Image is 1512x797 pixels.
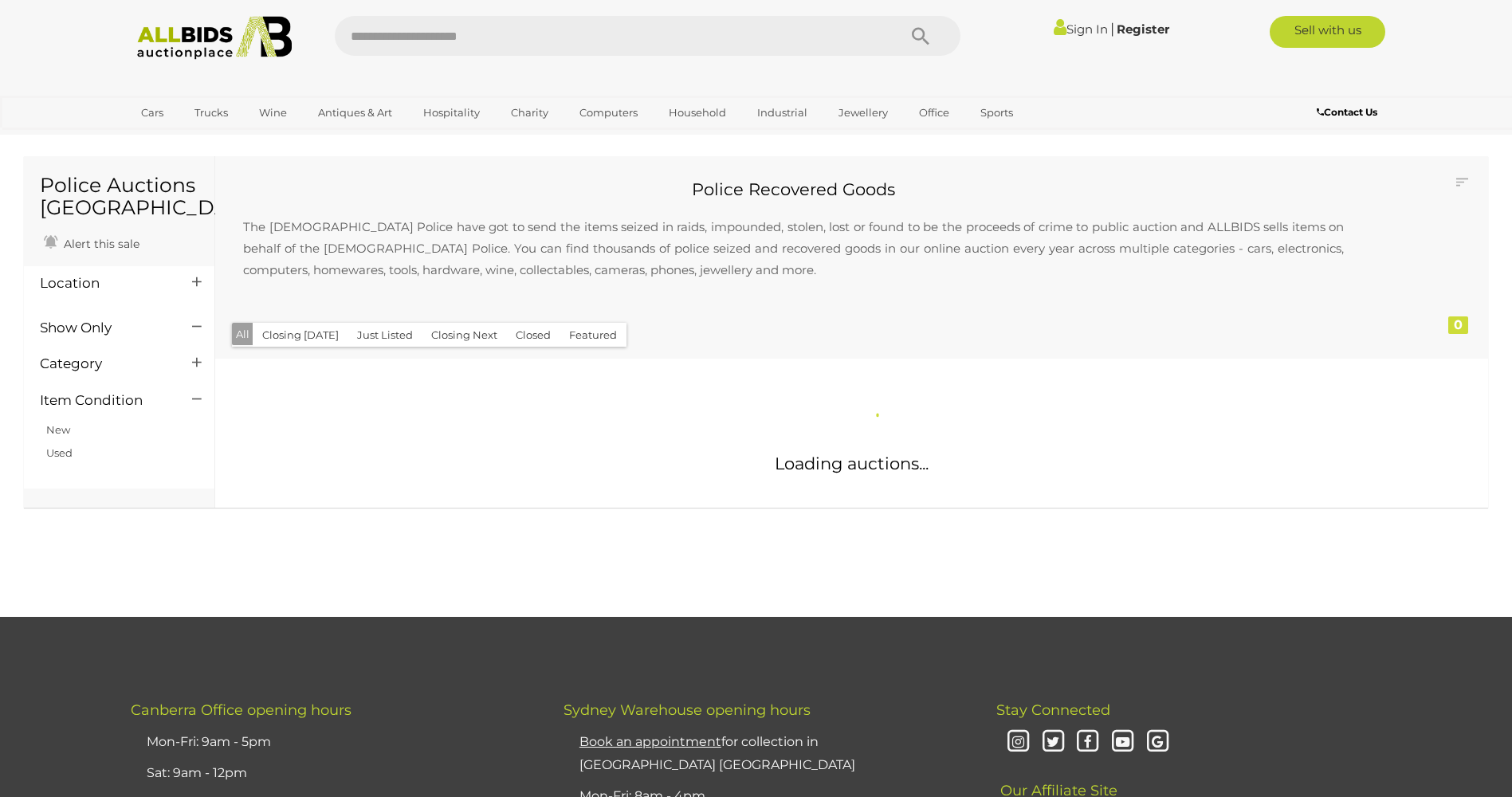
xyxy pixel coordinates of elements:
[881,16,960,56] button: Search
[564,701,811,719] span: Sydney Warehouse opening hours
[128,16,301,60] img: Allbids.com.au
[131,126,265,152] a: [GEOGRAPHIC_DATA]
[658,100,736,126] a: Household
[46,423,70,436] a: New
[747,100,818,126] a: Industrial
[184,100,238,126] a: Trucks
[1448,316,1468,334] div: 0
[1117,22,1169,37] a: Register
[227,200,1360,296] p: The [DEMOGRAPHIC_DATA] Police have got to send the items seized in raids, impounded, stolen, lost...
[579,734,855,772] a: Book an appointmentfor collection in [GEOGRAPHIC_DATA] [GEOGRAPHIC_DATA]
[40,175,198,218] h1: Police Auctions [GEOGRAPHIC_DATA]
[232,323,253,346] button: All
[413,100,490,126] a: Hospitality
[970,100,1023,126] a: Sports
[1317,104,1381,121] a: Contact Us
[560,323,626,347] button: Featured
[308,100,403,126] a: Antiques & Art
[828,100,898,126] a: Jewellery
[131,701,351,719] span: Canberra Office opening hours
[501,100,559,126] a: Charity
[996,701,1110,719] span: Stay Connected
[569,100,648,126] a: Computers
[131,100,174,126] a: Cars
[1317,106,1377,118] b: Contact Us
[775,453,929,473] span: Loading auctions...
[40,393,168,408] h4: Item Condition
[143,758,524,789] li: Sat: 9am - 12pm
[1109,728,1137,756] i: Youtube
[46,446,73,459] a: Used
[249,100,297,126] a: Wine
[40,230,143,254] a: Alert this sale
[909,100,960,126] a: Office
[506,323,560,347] button: Closed
[40,356,168,371] h4: Category
[1144,728,1172,756] i: Google
[1054,22,1108,37] a: Sign In
[348,323,422,347] button: Just Listed
[227,180,1360,198] h2: Police Recovered Goods
[143,727,524,758] li: Mon-Fri: 9am - 5pm
[1270,16,1385,48] a: Sell with us
[40,320,168,336] h4: Show Only
[60,237,139,251] span: Alert this sale
[253,323,348,347] button: Closing [DATE]
[1110,20,1114,37] span: |
[1039,728,1067,756] i: Twitter
[422,323,507,347] button: Closing Next
[1074,728,1102,756] i: Facebook
[1004,728,1032,756] i: Instagram
[40,276,168,291] h4: Location
[579,734,721,749] u: Book an appointment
